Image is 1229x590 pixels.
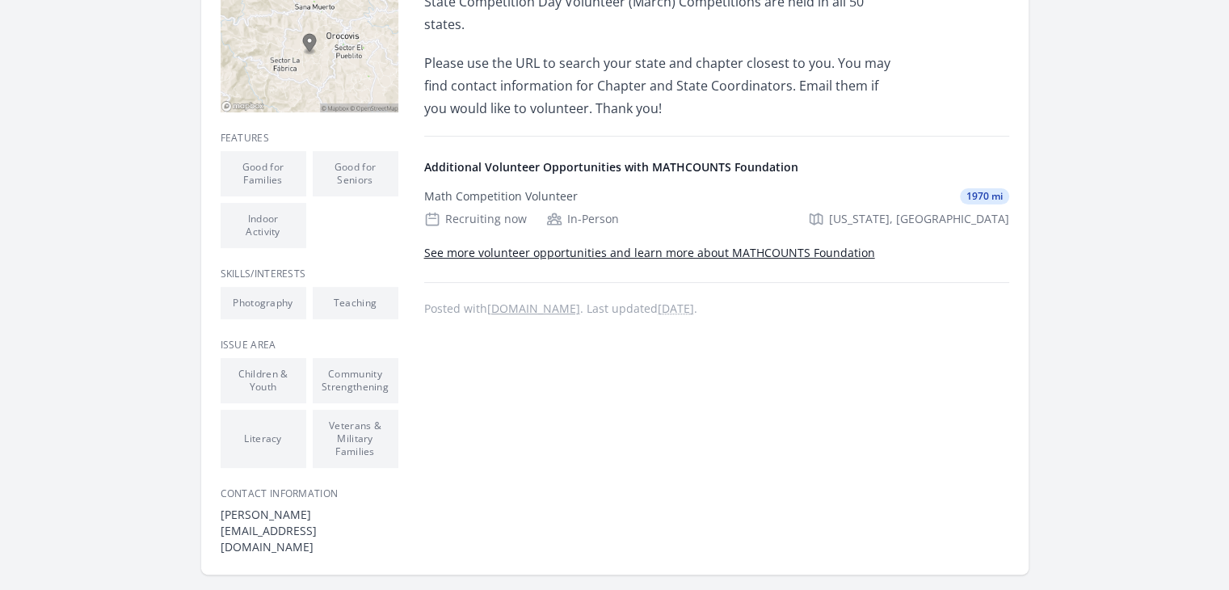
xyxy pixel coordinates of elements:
[424,188,578,204] div: Math Competition Volunteer
[546,211,619,227] div: In-Person
[221,523,398,555] dd: [EMAIL_ADDRESS][DOMAIN_NAME]
[658,301,694,316] abbr: Thu, Feb 13, 2025 11:46 PM
[418,175,1016,240] a: Math Competition Volunteer 1970 mi Recruiting now In-Person [US_STATE], [GEOGRAPHIC_DATA]
[829,211,1009,227] span: [US_STATE], [GEOGRAPHIC_DATA]
[221,487,398,500] h3: Contact Information
[221,410,306,468] li: Literacy
[221,339,398,352] h3: Issue area
[221,358,306,403] li: Children & Youth
[424,159,1009,175] h4: Additional Volunteer Opportunities with MATHCOUNTS Foundation
[221,203,306,248] li: Indoor Activity
[313,410,398,468] li: Veterans & Military Families
[424,211,527,227] div: Recruiting now
[221,132,398,145] h3: Features
[313,287,398,319] li: Teaching
[221,287,306,319] li: Photography
[487,301,580,316] a: [DOMAIN_NAME]
[221,507,398,523] dt: [PERSON_NAME]
[424,52,897,120] p: Please use the URL to search your state and chapter closest to you. You may find contact informat...
[424,302,1009,315] p: Posted with . Last updated .
[313,151,398,196] li: Good for Seniors
[221,151,306,196] li: Good for Families
[424,245,875,260] a: See more volunteer opportunities and learn more about MATHCOUNTS Foundation
[221,268,398,280] h3: Skills/Interests
[313,358,398,403] li: Community Strengthening
[960,188,1009,204] span: 1970 mi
